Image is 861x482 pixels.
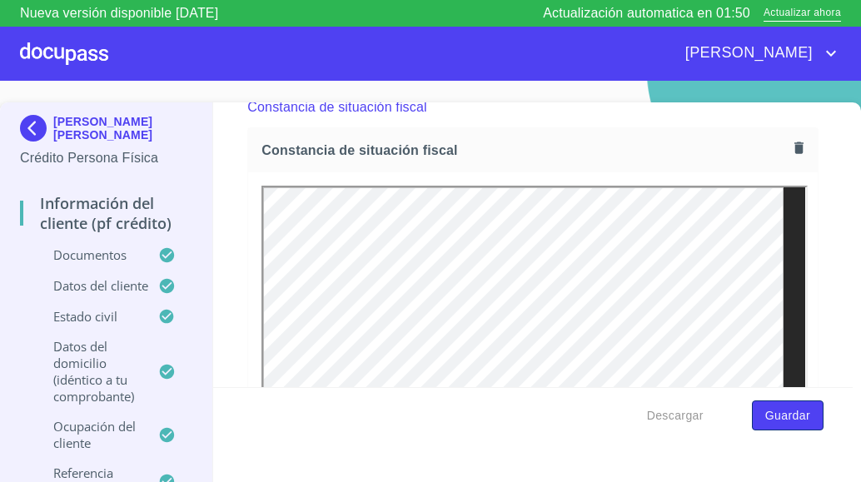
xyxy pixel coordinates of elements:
[764,5,841,22] span: Actualizar ahora
[20,277,158,294] p: Datos del cliente
[673,40,821,67] span: [PERSON_NAME]
[20,308,158,325] p: Estado Civil
[647,405,704,426] span: Descargar
[261,142,788,159] span: Constancia de situación fiscal
[20,3,218,23] p: Nueva versión disponible [DATE]
[20,115,53,142] img: Docupass spot blue
[20,246,158,263] p: Documentos
[20,338,158,405] p: Datos del domicilio (idéntico a tu comprobante)
[640,400,710,431] button: Descargar
[20,115,192,148] div: [PERSON_NAME] [PERSON_NAME]
[543,3,750,23] p: Actualización automatica en 01:50
[53,115,192,142] p: [PERSON_NAME] [PERSON_NAME]
[752,400,824,431] button: Guardar
[20,148,192,168] p: Crédito Persona Física
[247,97,426,117] p: Constancia de situación fiscal
[673,40,841,67] button: account of current user
[765,405,810,426] span: Guardar
[20,193,192,233] p: Información del cliente (PF crédito)
[20,418,158,451] p: Ocupación del Cliente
